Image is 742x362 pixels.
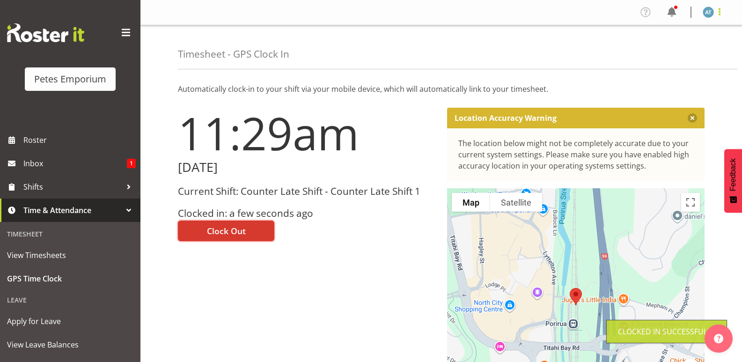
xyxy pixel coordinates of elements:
[724,149,742,213] button: Feedback - Show survey
[178,83,705,95] p: Automatically clock-in to your shift via your mobile device, which will automatically link to you...
[178,186,436,197] h3: Current Shift: Counter Late Shift - Counter Late Shift 1
[178,160,436,175] h2: [DATE]
[23,180,122,194] span: Shifts
[681,193,700,212] button: Toggle fullscreen view
[452,193,490,212] button: Show street map
[2,244,138,267] a: View Timesheets
[458,138,694,171] div: The location below might not be completely accurate due to your current system settings. Please m...
[178,221,274,241] button: Clock Out
[2,290,138,310] div: Leave
[34,72,106,86] div: Petes Emporium
[7,314,133,328] span: Apply for Leave
[178,108,436,158] h1: 11:29am
[23,203,122,217] span: Time & Attendance
[7,338,133,352] span: View Leave Balances
[7,272,133,286] span: GPS Time Clock
[178,208,436,219] h3: Clocked in: a few seconds ago
[23,156,127,170] span: Inbox
[688,113,697,123] button: Close message
[2,333,138,356] a: View Leave Balances
[729,158,737,191] span: Feedback
[490,193,542,212] button: Show satellite imagery
[7,248,133,262] span: View Timesheets
[2,310,138,333] a: Apply for Leave
[618,326,715,337] div: Clocked in Successfully
[178,49,289,59] h4: Timesheet - GPS Clock In
[2,267,138,290] a: GPS Time Clock
[207,225,246,237] span: Clock Out
[127,159,136,168] span: 1
[7,23,84,42] img: Rosterit website logo
[2,224,138,244] div: Timesheet
[23,133,136,147] span: Roster
[455,113,557,123] p: Location Accuracy Warning
[703,7,714,18] img: alex-micheal-taniwha5364.jpg
[714,334,723,343] img: help-xxl-2.png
